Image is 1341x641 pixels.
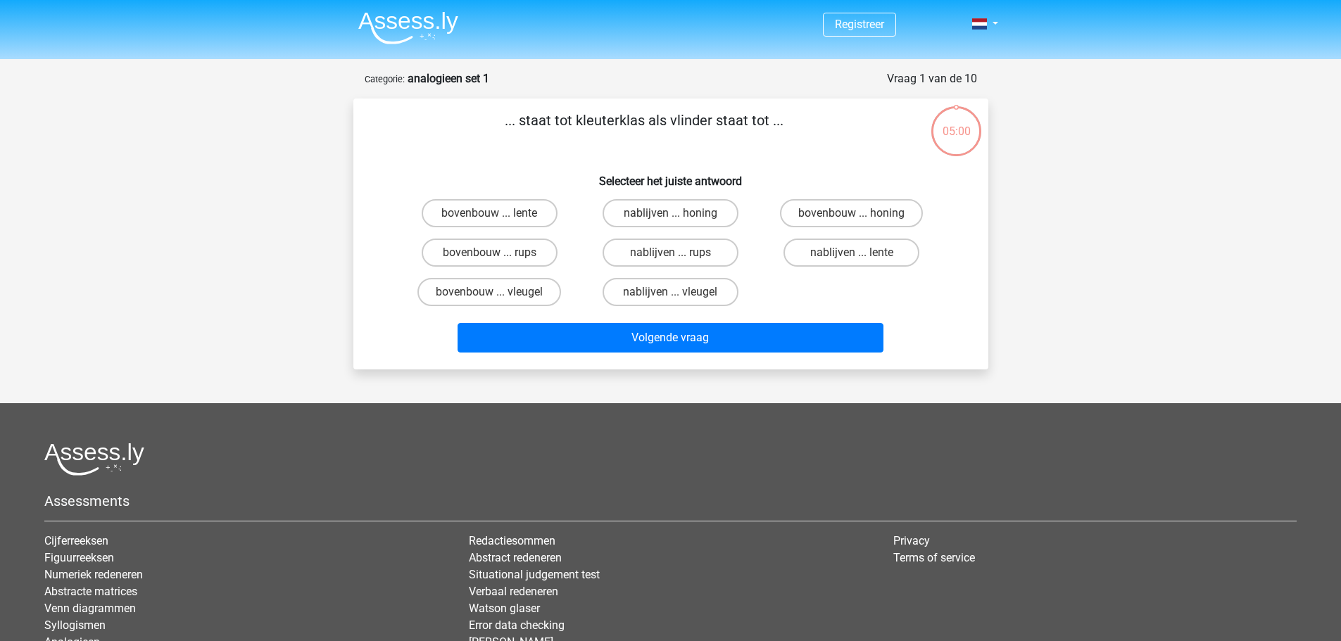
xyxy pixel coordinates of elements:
a: Syllogismen [44,618,106,632]
label: nablijven ... rups [603,239,738,267]
a: Registreer [835,18,884,31]
button: Volgende vraag [458,323,883,353]
p: ... staat tot kleuterklas als vlinder staat tot ... [376,110,913,152]
img: Assessly [358,11,458,44]
label: bovenbouw ... honing [780,199,923,227]
a: Abstract redeneren [469,551,562,564]
label: bovenbouw ... lente [422,199,558,227]
a: Terms of service [893,551,975,564]
label: nablijven ... vleugel [603,278,738,306]
a: Watson glaser [469,602,540,615]
small: Categorie: [365,74,405,84]
label: bovenbouw ... vleugel [417,278,561,306]
a: Error data checking [469,618,565,632]
a: Abstracte matrices [44,585,137,598]
a: Numeriek redeneren [44,568,143,581]
label: bovenbouw ... rups [422,239,558,267]
img: Assessly logo [44,443,144,476]
div: Vraag 1 van de 10 [887,70,977,87]
a: Figuurreeksen [44,551,114,564]
label: nablijven ... lente [783,239,919,267]
strong: analogieen set 1 [408,72,489,85]
a: Privacy [893,534,930,547]
label: nablijven ... honing [603,199,738,227]
a: Redactiesommen [469,534,555,547]
a: Verbaal redeneren [469,585,558,598]
a: Venn diagrammen [44,602,136,615]
h5: Assessments [44,493,1297,509]
a: Cijferreeksen [44,534,108,547]
h6: Selecteer het juiste antwoord [376,163,966,188]
a: Situational judgement test [469,568,600,581]
div: 05:00 [930,105,983,140]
